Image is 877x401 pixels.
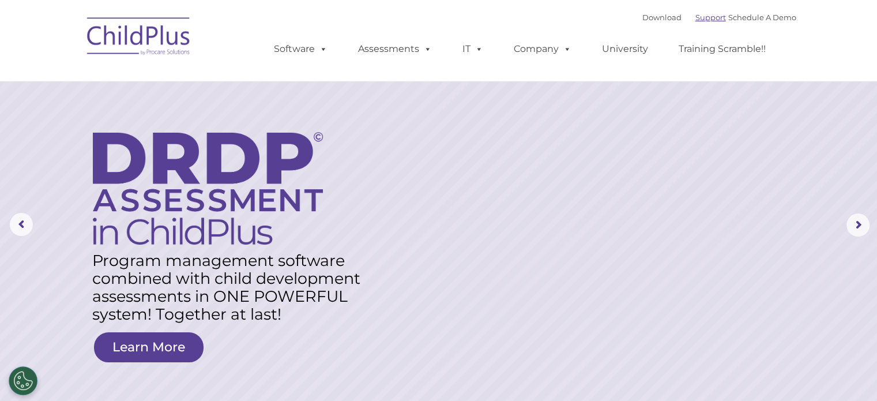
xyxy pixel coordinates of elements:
button: Cookies Settings [9,366,37,395]
a: Learn More [94,332,204,362]
rs-layer: Program management software combined with child development assessments in ONE POWERFUL system! T... [92,252,373,323]
a: Schedule A Demo [728,13,796,22]
img: DRDP Assessment in ChildPlus [93,132,323,245]
a: Download [642,13,682,22]
span: Phone number [160,123,209,132]
a: University [590,38,660,61]
a: Support [695,13,726,22]
a: IT [451,38,495,61]
a: Assessments [347,38,443,61]
font: | [642,13,796,22]
span: Last name [160,76,195,85]
a: Software [262,38,339,61]
a: Training Scramble!! [667,38,777,61]
a: Company [502,38,583,61]
iframe: Chat Widget [689,276,877,401]
img: ChildPlus by Procare Solutions [81,9,197,67]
